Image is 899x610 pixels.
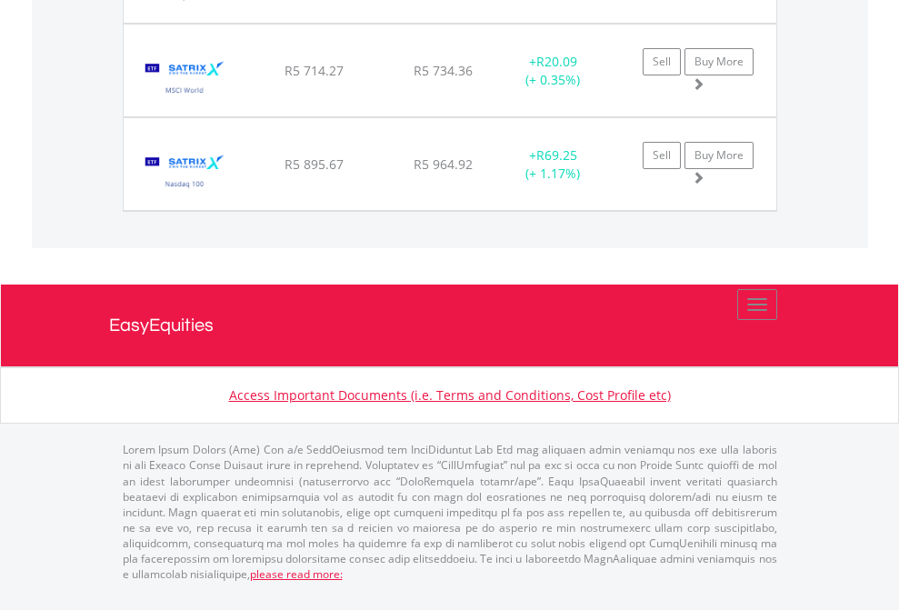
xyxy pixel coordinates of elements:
span: R69.25 [536,146,577,164]
div: + (+ 0.35%) [496,53,610,89]
span: R5 714.27 [285,62,344,79]
a: Sell [643,48,681,75]
p: Lorem Ipsum Dolors (Ame) Con a/e SeddOeiusmod tem InciDiduntut Lab Etd mag aliquaen admin veniamq... [123,442,777,582]
span: R5 734.36 [414,62,473,79]
div: + (+ 1.17%) [496,146,610,183]
span: R20.09 [536,53,577,70]
span: R5 895.67 [285,155,344,173]
a: EasyEquities [109,285,791,366]
img: EQU.ZA.STXWDM.png [133,47,237,112]
a: Buy More [684,142,754,169]
img: EQU.ZA.STXNDQ.png [133,141,237,205]
a: please read more: [250,566,343,582]
a: Buy More [684,48,754,75]
a: Access Important Documents (i.e. Terms and Conditions, Cost Profile etc) [229,386,671,404]
span: R5 964.92 [414,155,473,173]
a: Sell [643,142,681,169]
